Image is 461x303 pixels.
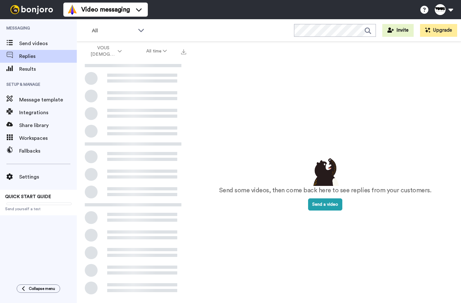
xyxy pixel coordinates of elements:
[308,202,342,207] a: Send a video
[19,134,77,142] span: Workspaces
[19,40,77,47] span: Send videos
[67,4,77,15] img: vm-color.svg
[81,5,130,14] span: Video messaging
[219,186,432,195] p: Send some videos, then come back here to see replies from your customers.
[308,198,342,211] button: Send a video
[19,52,77,60] span: Replies
[19,109,77,116] span: Integrations
[17,284,60,293] button: Collapse menu
[91,45,116,58] span: VOUS [DEMOGRAPHIC_DATA]
[181,49,186,54] img: export.svg
[29,286,55,291] span: Collapse menu
[19,122,77,129] span: Share library
[78,42,134,60] button: VOUS [DEMOGRAPHIC_DATA]
[5,195,51,199] span: QUICK START GUIDE
[19,65,77,73] span: Results
[309,156,341,186] img: results-emptystates.png
[134,45,179,57] button: All time
[179,46,188,56] button: Export all results that match these filters now.
[92,27,135,35] span: All
[382,24,414,37] button: Invite
[19,96,77,104] span: Message template
[5,206,72,211] span: Send yourself a test
[420,24,457,37] button: Upgrade
[8,5,56,14] img: bj-logo-header-white.svg
[19,173,77,181] span: Settings
[19,147,77,155] span: Fallbacks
